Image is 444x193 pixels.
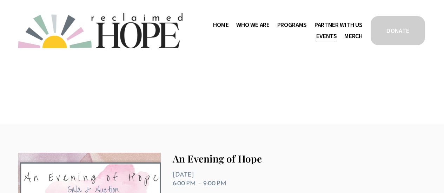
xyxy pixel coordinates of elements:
[18,13,183,48] img: Reclaimed Hope Initiative
[236,20,270,30] span: Who We Are
[173,172,194,178] time: [DATE]
[370,15,426,46] a: DONATE
[344,30,363,42] a: Merch
[213,19,228,30] a: Home
[316,30,337,42] a: Events
[314,19,363,30] a: folder dropdown
[203,180,226,187] time: 9:00 PM
[173,152,262,165] a: An Evening of Hope
[236,19,270,30] a: folder dropdown
[314,20,363,30] span: Partner With Us
[277,19,307,30] a: folder dropdown
[277,20,307,30] span: Programs
[173,180,196,187] time: 6:00 PM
